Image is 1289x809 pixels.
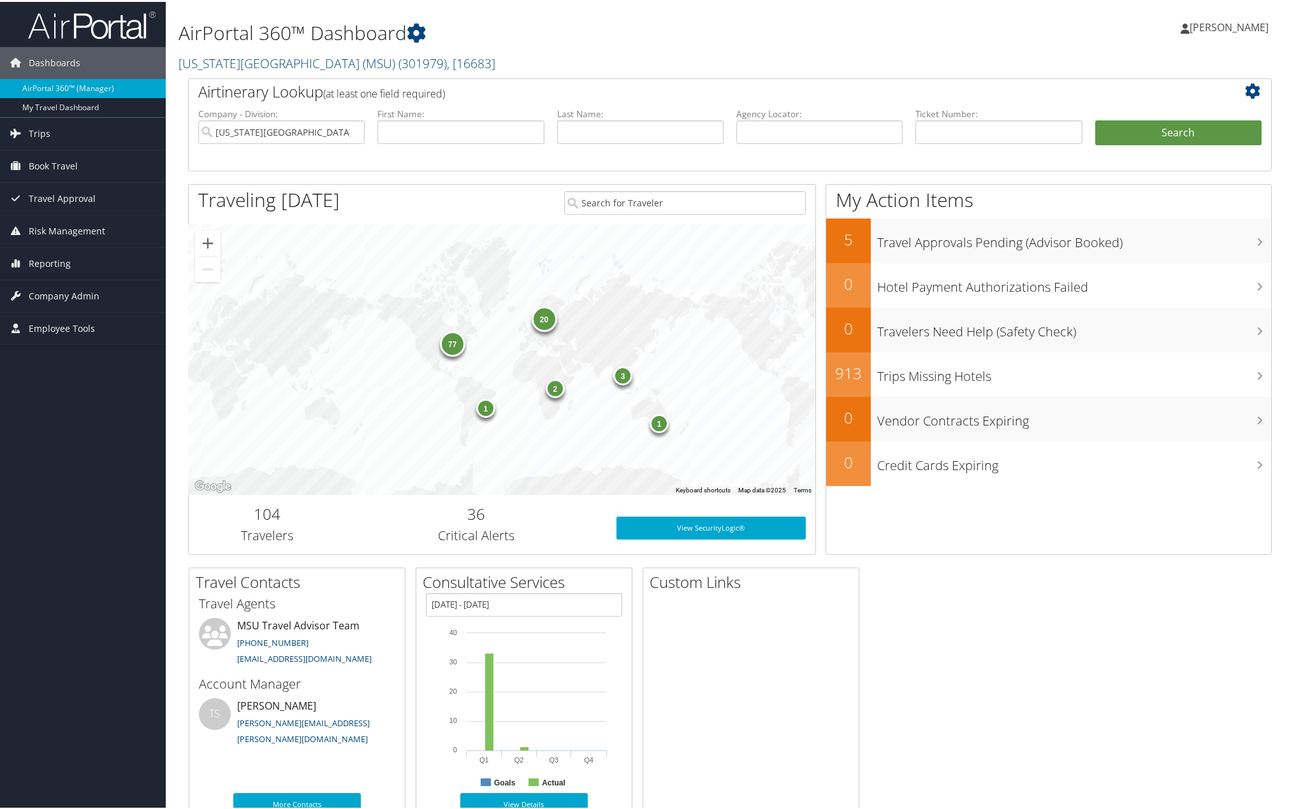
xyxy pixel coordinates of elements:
[29,45,80,77] span: Dashboards
[514,754,524,762] text: Q2
[826,395,1271,440] a: 0Vendor Contracts Expiring
[826,185,1271,211] h1: My Action Items
[613,364,632,383] div: 3
[29,148,78,180] span: Book Travel
[738,485,786,492] span: Map data ©2025
[29,278,99,310] span: Company Admin
[355,501,597,523] h2: 36
[449,685,457,693] tspan: 20
[826,361,871,382] h2: 913
[531,304,557,329] div: 20
[198,79,1172,101] h2: Airtinerary Lookup
[877,404,1271,428] h3: Vendor Contracts Expiring
[550,754,559,762] text: Q3
[479,754,489,762] text: Q1
[198,525,336,543] h3: Travelers
[616,515,806,538] a: View SecurityLogic®
[198,501,336,523] h2: 104
[195,255,221,280] button: Zoom out
[192,476,234,493] img: Google
[826,405,871,427] h2: 0
[494,777,516,785] text: Goals
[199,593,395,611] h3: Travel Agents
[198,185,340,211] h1: Traveling [DATE]
[877,315,1271,339] h3: Travelers Need Help (Safety Check)
[826,271,871,293] h2: 0
[794,485,812,492] a: Terms (opens in new tab)
[877,270,1271,294] h3: Hotel Payment Authorizations Failed
[826,306,1271,350] a: 0Travelers Need Help (Safety Check)
[423,569,632,591] h2: Consultative Services
[584,754,594,762] text: Q4
[449,627,457,634] tspan: 40
[826,450,871,471] h2: 0
[323,85,445,99] span: (at least one field required)
[199,673,395,691] h3: Account Manager
[439,329,465,355] div: 77
[557,106,724,118] label: Last Name:
[453,744,457,752] tspan: 0
[28,8,156,38] img: airportal-logo.png
[377,106,544,118] label: First Name:
[1095,118,1262,144] button: Search
[564,189,806,213] input: Search for Traveler
[196,569,405,591] h2: Travel Contacts
[826,440,1271,484] a: 0Credit Cards Expiring
[476,397,495,416] div: 1
[29,311,95,343] span: Employee Tools
[546,376,565,396] div: 2
[826,217,1271,261] a: 5Travel Approvals Pending (Advisor Booked)
[199,696,231,728] div: TS
[877,359,1271,383] h3: Trips Missing Hotels
[676,484,731,493] button: Keyboard shortcuts
[237,635,309,647] a: [PHONE_NUMBER]
[650,569,859,591] h2: Custom Links
[877,448,1271,473] h3: Credit Cards Expiring
[178,18,914,45] h1: AirPortal 360™ Dashboard
[1190,18,1269,32] span: [PERSON_NAME]
[542,777,565,785] text: Actual
[826,261,1271,306] a: 0Hotel Payment Authorizations Failed
[29,116,50,148] span: Trips
[355,525,597,543] h3: Critical Alerts
[193,616,402,668] li: MSU Travel Advisor Team
[178,53,495,70] a: [US_STATE][GEOGRAPHIC_DATA] (MSU)
[826,316,871,338] h2: 0
[192,476,234,493] a: Open this area in Google Maps (opens a new window)
[29,246,71,278] span: Reporting
[877,226,1271,250] h3: Travel Approvals Pending (Advisor Booked)
[398,53,447,70] span: ( 301979 )
[650,412,669,431] div: 1
[237,651,372,662] a: [EMAIL_ADDRESS][DOMAIN_NAME]
[193,696,402,748] li: [PERSON_NAME]
[29,181,96,213] span: Travel Approval
[1181,6,1281,45] a: [PERSON_NAME]
[198,106,365,118] label: Company - Division:
[826,350,1271,395] a: 913Trips Missing Hotels
[826,227,871,248] h2: 5
[195,229,221,254] button: Zoom in
[237,715,370,743] a: [PERSON_NAME][EMAIL_ADDRESS][PERSON_NAME][DOMAIN_NAME]
[915,106,1082,118] label: Ticket Number:
[449,656,457,664] tspan: 30
[29,213,105,245] span: Risk Management
[736,106,903,118] label: Agency Locator:
[447,53,495,70] span: , [ 16683 ]
[449,715,457,722] tspan: 10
